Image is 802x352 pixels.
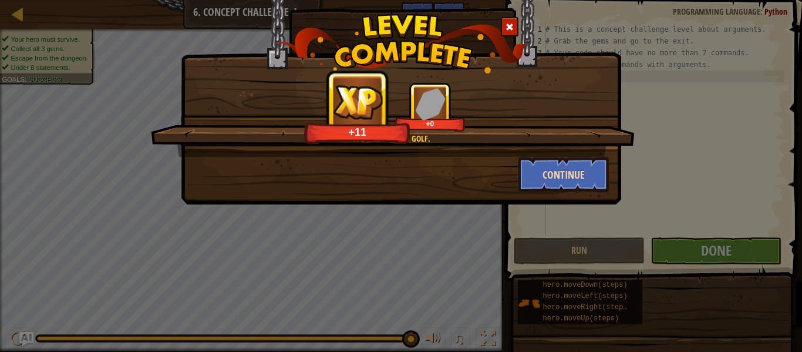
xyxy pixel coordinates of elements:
[275,14,527,73] img: level_complete.png
[308,125,407,139] div: +11
[397,119,463,128] div: +0
[330,82,386,122] img: reward_icon_xp.png
[415,88,446,120] img: reward_icon_gems.png
[207,133,577,145] div: It's like playing golf.
[518,157,609,192] button: Continue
